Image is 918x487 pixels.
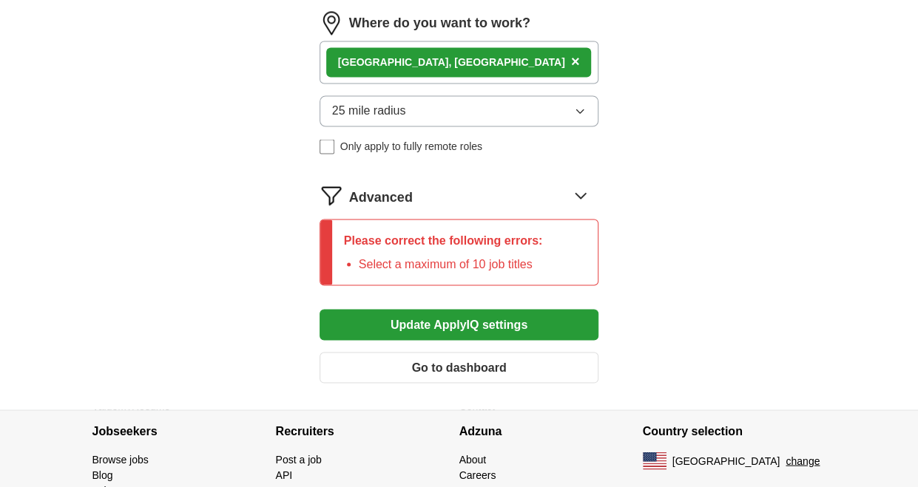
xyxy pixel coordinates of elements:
a: About [459,453,487,465]
a: Careers [459,469,496,480]
a: Browse jobs [92,453,149,465]
span: Advanced [349,187,413,207]
button: change [786,453,820,469]
button: 25 mile radius [320,95,599,126]
span: Only apply to fully remote roles [340,138,482,154]
img: location.png [320,11,343,35]
li: Select a maximum of 10 job titles [359,255,543,273]
img: filter [320,183,343,207]
div: [GEOGRAPHIC_DATA], [GEOGRAPHIC_DATA] [338,55,565,70]
span: 25 mile radius [332,102,406,120]
button: × [571,51,580,73]
a: Post a job [276,453,322,465]
p: Please correct the following errors: [344,231,543,249]
button: Update ApplyIQ settings [320,309,599,340]
label: Where do you want to work? [349,13,530,33]
span: [GEOGRAPHIC_DATA] [672,453,780,469]
h4: Country selection [643,410,826,452]
img: US flag [643,452,666,469]
a: API [276,469,293,480]
button: Go to dashboard [320,352,599,383]
a: Blog [92,469,113,480]
span: × [571,53,580,69]
input: Only apply to fully remote roles [320,139,334,154]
